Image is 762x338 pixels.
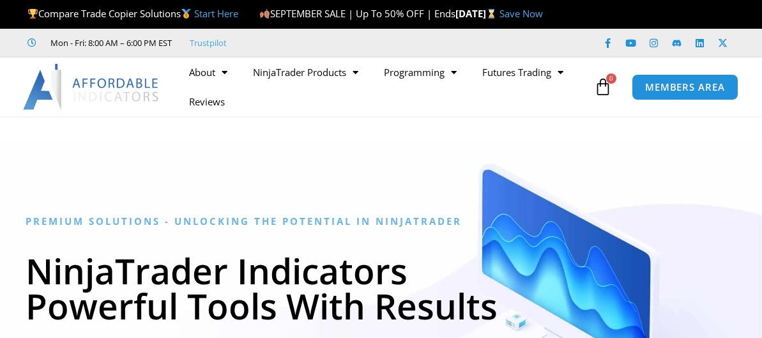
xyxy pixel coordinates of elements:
[499,7,543,20] a: Save Now
[194,7,238,20] a: Start Here
[240,58,371,87] a: NinjaTrader Products
[181,9,191,19] img: 🥇
[260,9,270,19] img: 🍂
[26,253,736,323] h1: NinjaTrader Indicators Powerful Tools With Results
[176,87,238,116] a: Reviews
[632,74,738,100] a: MEMBERS AREA
[455,7,499,20] strong: [DATE]
[27,7,238,20] span: Compare Trade Copier Solutions
[371,58,469,87] a: Programming
[645,82,725,92] span: MEMBERS AREA
[47,35,172,50] span: Mon - Fri: 8:00 AM – 6:00 PM EST
[469,58,576,87] a: Futures Trading
[26,215,736,227] h6: Premium Solutions - Unlocking the Potential in NinjaTrader
[606,73,616,84] span: 0
[575,68,631,105] a: 0
[28,9,38,19] img: 🏆
[176,58,591,116] nav: Menu
[259,7,455,20] span: SEPTEMBER SALE | Up To 50% OFF | Ends
[23,64,160,110] img: LogoAI | Affordable Indicators – NinjaTrader
[487,9,496,19] img: ⌛
[176,58,240,87] a: About
[190,35,227,50] a: Trustpilot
